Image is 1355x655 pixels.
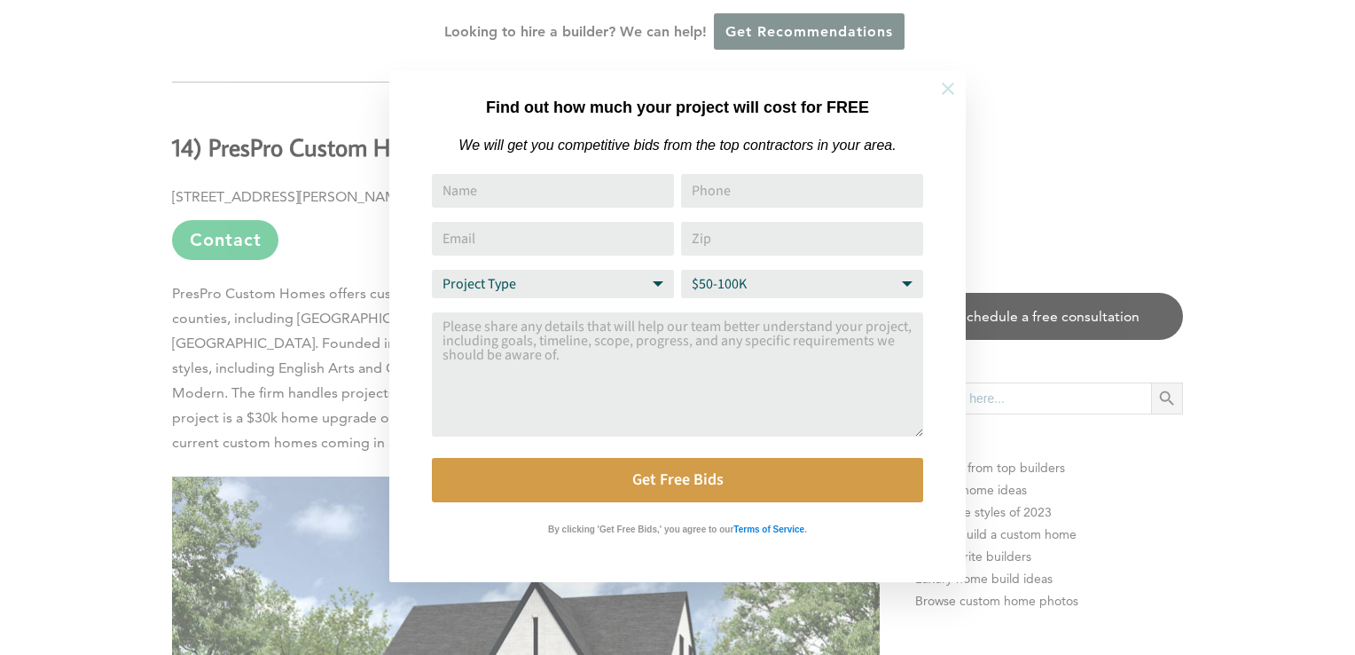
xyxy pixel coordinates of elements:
strong: Find out how much your project will cost for FREE [486,99,869,116]
input: Phone [681,174,923,208]
button: Close [917,58,979,120]
em: We will get you competitive bids from the top contractors in your area. [458,138,896,153]
strong: . [804,525,807,534]
iframe: Drift Widget Chat Controller [1015,528,1334,634]
select: Project Type [432,270,674,298]
textarea: Comment or Message [432,312,923,437]
a: Terms of Service [733,520,804,535]
input: Email Address [432,222,674,256]
strong: By clicking 'Get Free Bids,' you agree to our [548,525,733,534]
strong: Terms of Service [733,525,804,534]
input: Name [432,174,674,208]
button: Get Free Bids [432,458,923,502]
select: Budget Range [681,270,923,298]
input: Zip [681,222,923,256]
